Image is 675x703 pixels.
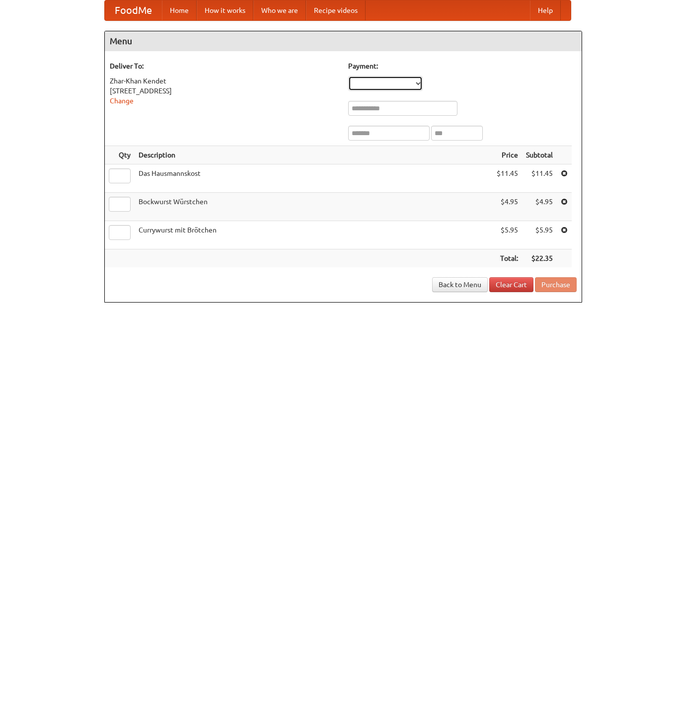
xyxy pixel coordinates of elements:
[105,146,135,164] th: Qty
[110,76,338,86] div: Zhar-Khan Kendet
[110,86,338,96] div: [STREET_ADDRESS]
[535,277,577,292] button: Purchase
[522,164,557,193] td: $11.45
[493,221,522,249] td: $5.95
[522,249,557,268] th: $22.35
[489,277,533,292] a: Clear Cart
[493,146,522,164] th: Price
[522,221,557,249] td: $5.95
[522,193,557,221] td: $4.95
[105,0,162,20] a: FoodMe
[530,0,561,20] a: Help
[110,61,338,71] h5: Deliver To:
[522,146,557,164] th: Subtotal
[493,164,522,193] td: $11.45
[135,146,493,164] th: Description
[253,0,306,20] a: Who we are
[135,193,493,221] td: Bockwurst Würstchen
[135,221,493,249] td: Currywurst mit Brötchen
[135,164,493,193] td: Das Hausmannskost
[162,0,197,20] a: Home
[105,31,582,51] h4: Menu
[493,193,522,221] td: $4.95
[110,97,134,105] a: Change
[493,249,522,268] th: Total:
[432,277,488,292] a: Back to Menu
[348,61,577,71] h5: Payment:
[197,0,253,20] a: How it works
[306,0,366,20] a: Recipe videos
